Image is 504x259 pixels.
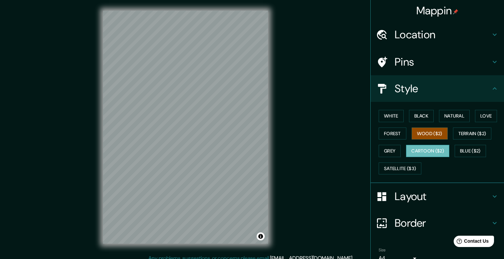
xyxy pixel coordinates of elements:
[395,82,491,95] h4: Style
[475,110,497,122] button: Love
[379,145,401,157] button: Grey
[409,110,434,122] button: Black
[103,11,268,244] canvas: Map
[445,233,497,252] iframe: Help widget launcher
[455,145,486,157] button: Blue ($2)
[453,128,492,140] button: Terrain ($2)
[371,75,504,102] div: Style
[379,110,404,122] button: White
[439,110,470,122] button: Natural
[379,128,406,140] button: Forest
[395,55,491,69] h4: Pins
[371,210,504,236] div: Border
[379,162,421,175] button: Satellite ($3)
[371,49,504,75] div: Pins
[379,247,386,253] label: Size
[371,21,504,48] div: Location
[257,232,265,240] button: Toggle attribution
[371,183,504,210] div: Layout
[412,128,448,140] button: Wood ($2)
[395,216,491,230] h4: Border
[406,145,449,157] button: Cartoon ($2)
[395,190,491,203] h4: Layout
[453,9,458,14] img: pin-icon.png
[416,4,459,17] h4: Mappin
[395,28,491,41] h4: Location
